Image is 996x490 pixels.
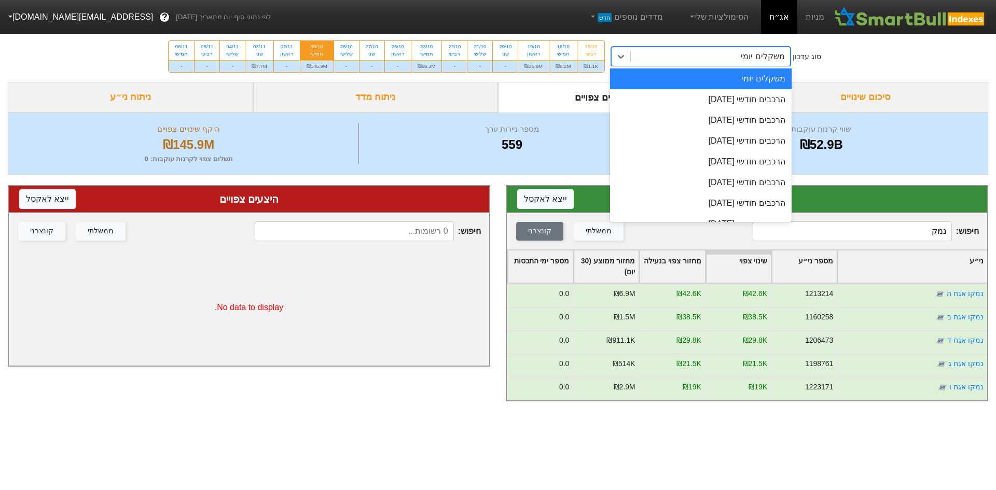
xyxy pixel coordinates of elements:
div: ₪66.3M [411,60,442,72]
div: ניתוח ני״ע [8,82,253,113]
div: מספר ניירות ערך [362,123,662,135]
div: Toggle SortBy [838,250,987,283]
div: ₪514K [613,358,635,369]
a: נמקו אגח ה [947,289,984,298]
div: שלישי [340,50,353,58]
div: ₪42.6K [743,288,767,299]
div: ניתוח מדד [253,82,499,113]
div: שני [366,50,378,58]
div: סיכום שינויים [743,82,989,113]
div: - [493,60,518,72]
div: שלישי [226,50,239,58]
div: Toggle SortBy [706,250,771,283]
div: ₪38.5K [676,312,701,323]
div: 21/10 [474,43,486,50]
div: ראשון [280,50,294,58]
div: 1198761 [805,358,833,369]
button: ייצא לאקסל [517,189,574,209]
div: ₪52.9B [668,135,975,154]
a: נמקו אגח ו [949,383,984,391]
div: 0.0 [559,335,569,346]
img: tase link [935,312,946,323]
div: 0.0 [559,358,569,369]
div: ₪1.1K [577,60,604,72]
div: ₪2.9M [614,382,635,393]
div: - [334,60,359,72]
div: ₪1.5M [614,312,635,323]
div: ₪42.6K [676,288,701,299]
div: 27/10 [366,43,378,50]
div: 16/10 [556,43,571,50]
div: 0.0 [559,312,569,323]
div: ₪145.9M [300,60,334,72]
div: סוג עדכון [793,51,821,62]
div: ממשלתי [586,226,612,237]
div: הרכבים חודשי [DATE] [610,151,792,172]
img: tase link [937,382,948,393]
a: נמקו אגח ב [947,313,984,321]
div: הרכבים חודשי [DATE] [610,89,792,110]
img: tase link [936,359,947,369]
span: ? [162,10,168,24]
div: ₪7.7M [245,60,273,72]
div: ₪19K [749,382,767,393]
div: 03/11 [252,43,267,50]
div: ₪21.5K [676,358,701,369]
div: רביעי [584,50,598,58]
div: 20/10 [499,43,511,50]
div: הרכבים חודשי [DATE] [610,131,792,151]
div: קונצרני [30,226,53,237]
div: 559 [362,135,662,154]
img: SmartBull [833,7,988,27]
div: חמישי [556,50,571,58]
div: רביעי [201,50,213,58]
div: ביקושים צפויים [517,191,977,207]
div: שווי קרנות עוקבות [668,123,975,135]
a: נמקו אגח ג [948,359,984,368]
div: No data to display. [9,249,489,366]
div: Toggle SortBy [772,250,837,283]
div: ₪6.9M [614,288,635,299]
div: 22/10 [448,43,461,50]
div: - [195,60,219,72]
div: - [442,60,467,72]
div: ראשון [524,50,543,58]
span: חיפוש : [753,221,979,241]
div: הרכבים חודשי [DATE] [610,110,792,131]
div: 0.0 [559,288,569,299]
div: שני [252,50,267,58]
div: - [169,60,194,72]
div: 15/10 [584,43,598,50]
span: חדש [598,13,612,22]
input: 559 רשומות... [753,221,952,241]
div: חמישי [307,50,327,58]
div: משקלים יומי [741,50,784,63]
div: 1160258 [805,312,833,323]
div: ₪145.9M [21,135,356,154]
div: תשלום צפוי לקרנות עוקבות : 0 [21,154,356,164]
div: חמישי [418,50,436,58]
div: ₪19K [683,382,701,393]
div: היקף שינויים צפויים [21,123,356,135]
button: ייצא לאקסל [19,189,76,209]
div: - [274,60,300,72]
div: 28/10 [340,43,353,50]
div: 19/10 [524,43,543,50]
input: 0 רשומות... [255,221,454,241]
div: ₪25.8M [518,60,549,72]
div: 0.0 [559,382,569,393]
div: - [220,60,245,72]
span: חיפוש : [255,221,481,241]
div: היצעים צפויים [19,191,479,207]
div: 1223171 [805,382,833,393]
div: 1213214 [805,288,833,299]
div: שלישי [474,50,486,58]
div: 30/10 [307,43,327,50]
div: ₪38.5K [743,312,767,323]
div: חמישי [175,50,188,58]
div: הרכבים חודשי [DATE] [610,214,792,234]
button: קונצרני [18,222,65,241]
div: 23/10 [418,43,436,50]
div: ₪21.5K [743,358,767,369]
div: ממשלתי [88,226,114,237]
